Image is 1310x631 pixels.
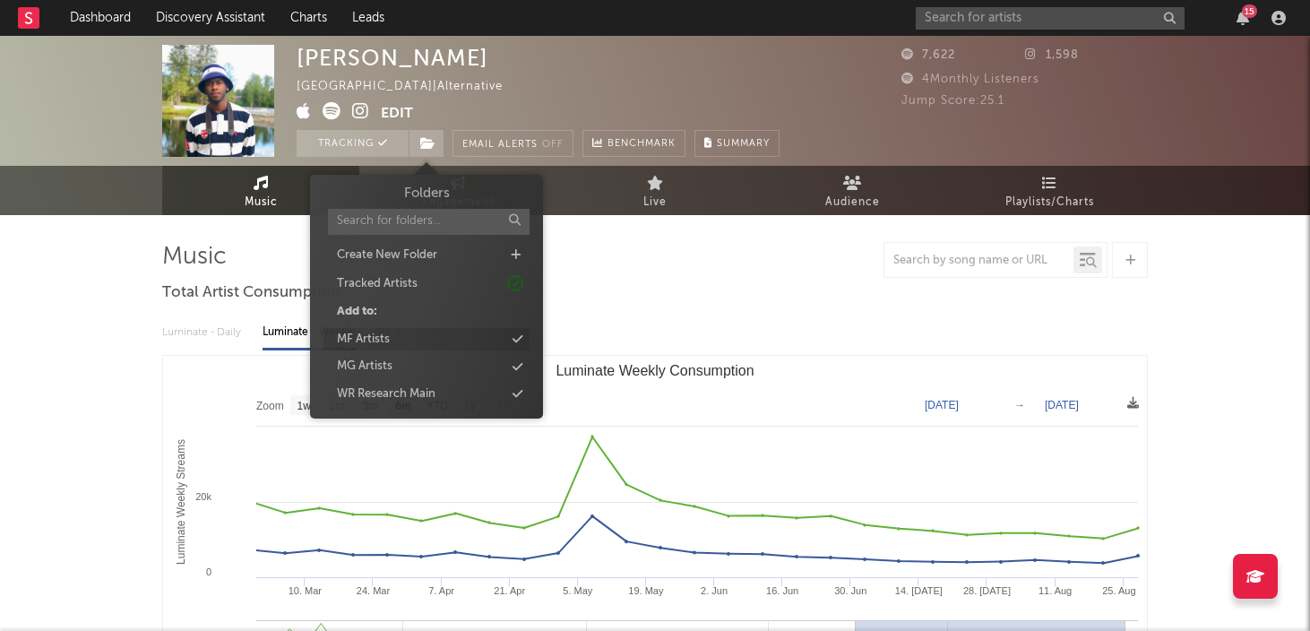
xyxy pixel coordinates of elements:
button: Edit [381,102,413,125]
input: Search by song name or URL [884,254,1073,268]
text: [DATE] [925,399,959,411]
a: Benchmark [582,130,685,157]
input: Search for artists [916,7,1185,30]
text: Zoom [256,400,284,412]
button: 15 [1237,11,1249,25]
text: 2. Jun [701,585,728,596]
div: Luminate - Weekly [263,317,357,348]
text: 5. May [563,585,593,596]
span: Jump Score: 25.1 [901,95,1004,107]
button: Tracking [297,130,409,157]
a: Playlists/Charts [951,166,1148,215]
text: 21. Apr [494,585,525,596]
button: Email AlertsOff [452,130,573,157]
text: 19. May [628,585,664,596]
div: [GEOGRAPHIC_DATA] | Alternative [297,76,523,98]
div: Create New Folder [337,246,437,264]
h3: Folders [403,184,449,204]
span: 1,598 [1025,49,1079,61]
span: Audience [825,192,880,213]
div: [PERSON_NAME] [297,45,488,71]
text: Luminate Weekly Streams [175,439,187,565]
text: 16. Jun [766,585,798,596]
text: 30. Jun [834,585,866,596]
span: Live [643,192,667,213]
text: 7. Apr [428,585,454,596]
em: Off [542,140,564,150]
span: Total Artist Consumption [162,282,340,304]
div: Add to: [337,303,377,321]
div: Tracked Artists [337,275,418,293]
text: 1w [297,400,312,412]
span: Music [245,192,278,213]
span: 7,622 [901,49,955,61]
text: 10. Mar [289,585,323,596]
text: Luminate Weekly Consumption [556,363,754,378]
text: 20k [195,491,211,502]
div: MF Artists [337,331,390,349]
span: Summary [717,139,770,149]
span: 4 Monthly Listeners [901,73,1039,85]
div: 15 [1242,4,1257,18]
text: 25. Aug [1102,585,1135,596]
span: Benchmark [608,134,676,155]
span: Playlists/Charts [1005,192,1094,213]
a: Audience [754,166,951,215]
a: Music [162,166,359,215]
text: 28. [DATE] [963,585,1011,596]
a: Engagement [359,166,556,215]
button: Summary [694,130,780,157]
text: 0 [206,566,211,577]
div: MG Artists [337,358,392,376]
text: 14. [DATE] [895,585,943,596]
text: 24. Mar [357,585,391,596]
text: 11. Aug [1039,585,1072,596]
text: [DATE] [1045,399,1079,411]
div: WR Research Main [337,385,435,403]
a: Live [556,166,754,215]
text: → [1014,399,1025,411]
input: Search for folders... [328,209,530,235]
